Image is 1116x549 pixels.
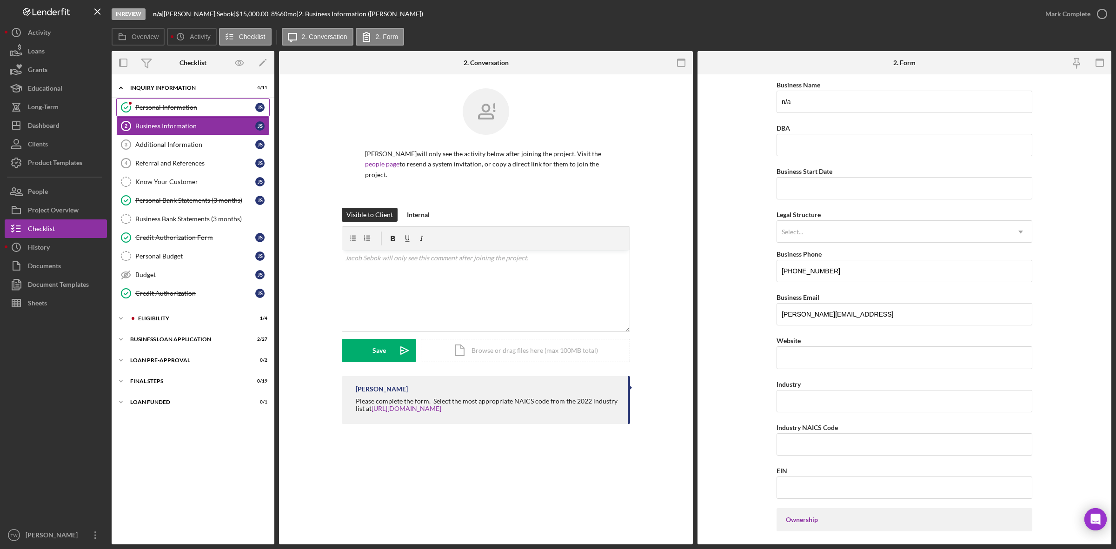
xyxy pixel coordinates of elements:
[28,60,47,81] div: Grants
[116,154,270,172] a: 4Referral and ReferencesJS
[1084,508,1107,530] div: Open Intercom Messenger
[11,533,18,538] text: TW
[1045,5,1090,23] div: Mark Complete
[130,337,244,342] div: BUSINESS LOAN APPLICATION
[28,135,48,156] div: Clients
[251,85,267,91] div: 4 / 11
[5,42,107,60] button: Loans
[28,219,55,240] div: Checklist
[28,79,62,100] div: Educational
[255,196,265,205] div: J S
[135,197,255,204] div: Personal Bank Statements (3 months)
[372,339,386,362] div: Save
[135,122,255,130] div: Business Information
[302,33,347,40] label: 2. Conversation
[5,257,107,275] button: Documents
[777,293,819,301] label: Business Email
[190,33,210,40] label: Activity
[130,378,244,384] div: FINAL STEPS
[5,294,107,312] a: Sheets
[112,8,146,20] div: In Review
[777,337,801,344] label: Website
[130,399,244,405] div: LOAN FUNDED
[125,142,127,147] tspan: 3
[28,275,89,296] div: Document Templates
[130,85,244,91] div: INQUIRY INFORMATION
[132,33,159,40] label: Overview
[251,337,267,342] div: 2 / 27
[153,10,162,18] b: n/a
[5,182,107,201] a: People
[239,33,266,40] label: Checklist
[5,153,107,172] button: Product Templates
[5,79,107,98] a: Educational
[251,357,267,363] div: 0 / 2
[5,23,107,42] button: Activity
[356,28,404,46] button: 2. Form
[282,28,353,46] button: 2. Conversation
[116,191,270,210] a: Personal Bank Statements (3 months)JS
[5,60,107,79] button: Grants
[112,28,165,46] button: Overview
[179,59,206,66] div: Checklist
[346,208,393,222] div: Visible to Client
[251,378,267,384] div: 0 / 19
[372,404,441,412] a: [URL][DOMAIN_NAME]
[255,140,265,149] div: J S
[28,116,60,137] div: Dashboard
[28,23,51,44] div: Activity
[5,135,107,153] button: Clients
[135,252,255,260] div: Personal Budget
[5,201,107,219] button: Project Overview
[5,238,107,257] button: History
[342,208,398,222] button: Visible to Client
[376,33,398,40] label: 2. Form
[5,275,107,294] a: Document Templates
[135,178,255,185] div: Know Your Customer
[28,182,48,203] div: People
[236,10,271,18] div: $15,000.00
[153,10,164,18] div: |
[280,10,297,18] div: 60 mo
[255,103,265,112] div: J S
[28,257,61,278] div: Documents
[297,10,423,18] div: | 2. Business Information ([PERSON_NAME])
[777,81,820,89] label: Business Name
[116,172,270,191] a: Know Your CustomerJS
[271,10,280,18] div: 8 %
[28,294,47,315] div: Sheets
[5,219,107,238] a: Checklist
[777,423,838,431] label: Industry NAICS Code
[5,116,107,135] button: Dashboard
[407,208,430,222] div: Internal
[219,28,272,46] button: Checklist
[116,117,270,135] a: 2Business InformationJS
[28,238,50,259] div: History
[464,59,509,66] div: 2. Conversation
[116,247,270,265] a: Personal BudgetJS
[135,159,255,167] div: Referral and References
[23,526,84,547] div: [PERSON_NAME]
[251,316,267,321] div: 1 / 4
[5,98,107,116] button: Long-Term
[138,316,244,321] div: ELIGIBILITY
[116,135,270,154] a: 3Additional InformationJS
[365,160,399,168] a: people page
[342,339,416,362] button: Save
[356,385,408,393] div: [PERSON_NAME]
[28,153,82,174] div: Product Templates
[255,177,265,186] div: J S
[5,526,107,544] button: TW[PERSON_NAME]
[135,271,255,278] div: Budget
[777,250,822,258] label: Business Phone
[402,208,434,222] button: Internal
[116,284,270,303] a: Credit AuthorizationJS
